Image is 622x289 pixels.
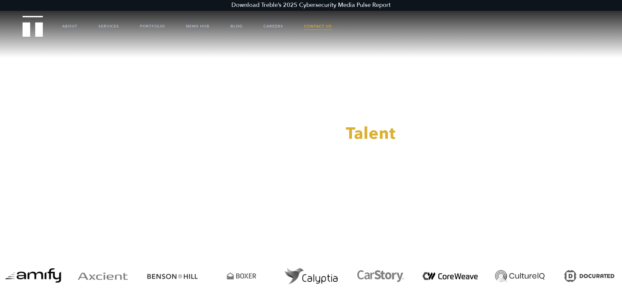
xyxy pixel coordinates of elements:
a: Blog [230,16,243,36]
a: Careers [263,16,283,36]
a: Services [98,16,119,36]
a: Contact Us [304,16,332,36]
a: About [62,16,77,36]
a: News Hub [186,16,210,36]
span: Talent [346,122,396,145]
img: Treble logo [23,16,43,37]
a: Portfolio [140,16,165,36]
